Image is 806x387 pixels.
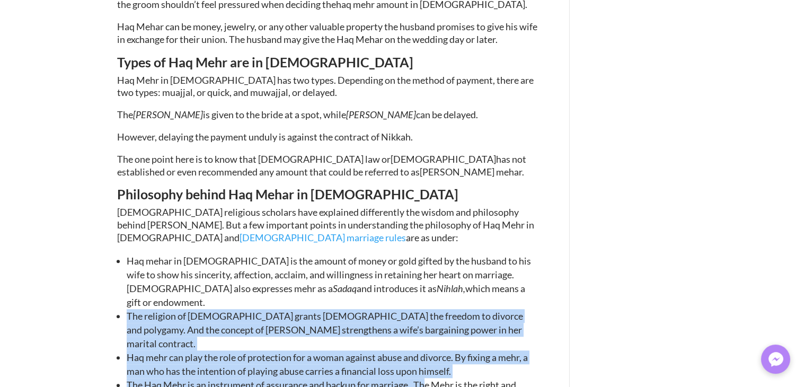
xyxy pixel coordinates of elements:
img: Messenger [765,349,786,370]
span: Haq mehar in [DEMOGRAPHIC_DATA] is the amount of money or gold gifted by the husband to his wife ... [127,255,531,294]
span: can be delayed. [416,109,478,120]
a: [DEMOGRAPHIC_DATA] marriage rules [240,232,406,243]
span: [PERSON_NAME] mehar. [420,166,524,178]
span: Haq Mehar can be money, jewelry, or any other valuable property the husband promises to give his ... [117,21,537,45]
span: The [117,109,133,120]
span: has not established or even recommended any amount that could be referred to as [117,153,526,178]
span: are as under: [406,232,458,243]
span: [DEMOGRAPHIC_DATA] religious scholars have explained differently the wisdom and philosophy behind... [117,206,534,243]
span: Types of Haq Mehr are in [DEMOGRAPHIC_DATA] [117,54,413,70]
span: Haq mehr can play the role of protection for a woman against abuse and divorce. By fixing a mehr,... [127,351,528,377]
span: Philosophy behind Haq Mehar in [DEMOGRAPHIC_DATA] [117,186,458,202]
span: However, delaying the payment unduly is against the contract of Nikkah. [117,131,413,143]
span: The one point here is to know that [DEMOGRAPHIC_DATA] law or [117,153,391,165]
span: and introduces it as [357,283,437,294]
span: which means a gift or endowment. [127,283,525,308]
span: The religion of [DEMOGRAPHIC_DATA] grants [DEMOGRAPHIC_DATA] the freedom to divorce and polygamy.... [127,310,523,349]
span: [PERSON_NAME] [346,109,416,120]
span: Sadaq [333,283,357,294]
span: Nihlah, [437,283,465,294]
span: Haq Mehr in [DEMOGRAPHIC_DATA] has two types. Depending on the method of payment, there are two t... [117,74,534,99]
span: [DEMOGRAPHIC_DATA] [391,153,496,165]
span: [PERSON_NAME] [133,109,203,120]
span: is given to the bride at a spot, while [203,109,346,120]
